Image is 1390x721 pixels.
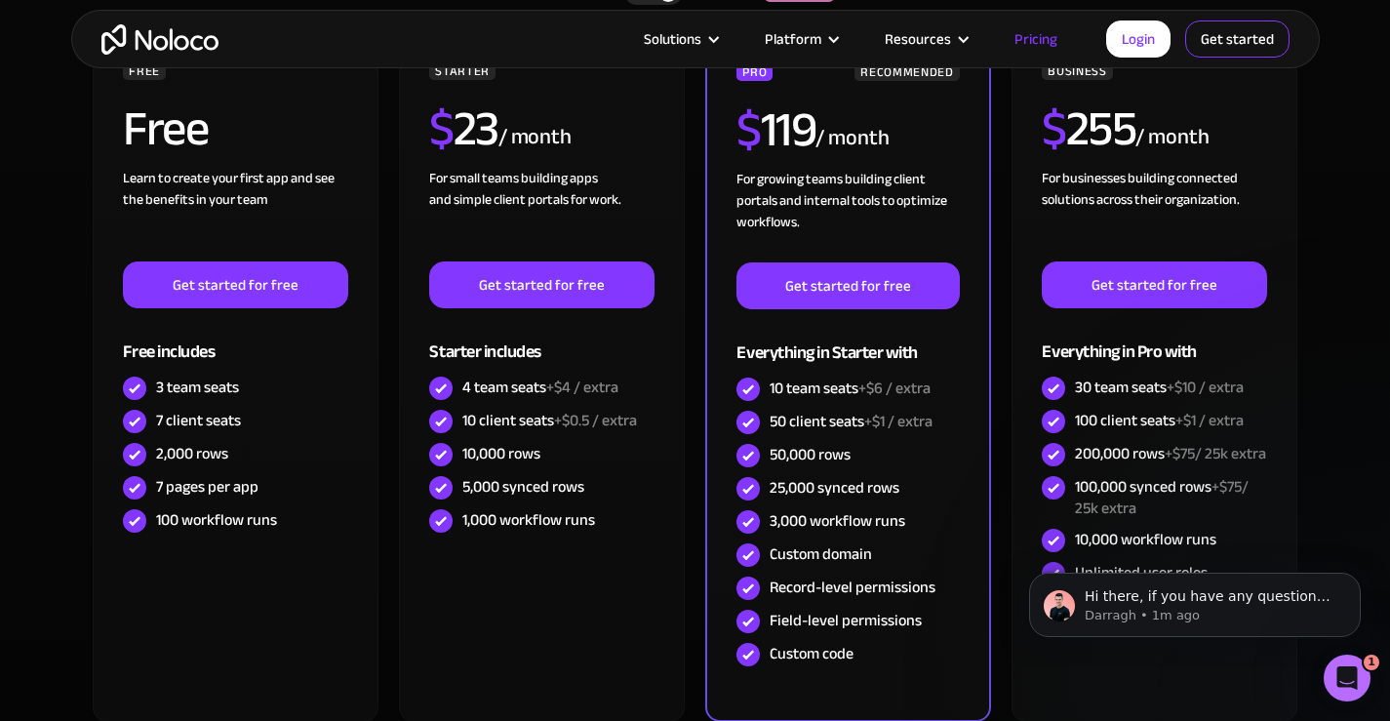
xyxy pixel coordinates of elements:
span: +$10 / extra [1167,373,1244,402]
div: 100 client seats [1075,410,1244,431]
div: / month [1135,122,1209,153]
span: $ [736,84,761,176]
div: 1,000 workflow runs [462,509,595,531]
div: 50,000 rows [770,444,851,465]
a: Get started for free [736,262,959,309]
div: Solutions [644,26,701,52]
div: Platform [765,26,821,52]
div: Custom domain [770,543,872,565]
a: Get started for free [429,261,654,308]
span: +$6 / extra [858,374,931,403]
div: 100 workflow runs [156,509,277,531]
div: 10,000 rows [462,443,540,464]
span: +$75/ 25k extra [1075,472,1249,523]
div: PRO [736,61,773,81]
div: Learn to create your first app and see the benefits in your team ‍ [123,168,347,261]
div: 50 client seats [770,411,933,432]
a: Get started for free [1042,261,1266,308]
div: Starter includes [429,308,654,372]
span: +$1 / extra [864,407,933,436]
div: Platform [740,26,860,52]
div: RECOMMENDED [854,61,959,81]
a: home [101,24,218,55]
div: Custom code [770,643,854,664]
div: Resources [885,26,951,52]
iframe: Intercom live chat [1324,655,1370,701]
span: +$1 / extra [1175,406,1244,435]
div: Free includes [123,308,347,372]
a: Login [1106,20,1171,58]
div: Field-level permissions [770,610,922,631]
span: $ [429,83,454,175]
div: 30 team seats [1075,377,1244,398]
div: 200,000 rows [1075,443,1266,464]
div: 4 team seats [462,377,618,398]
div: Record-level permissions [770,577,935,598]
h2: Free [123,104,208,153]
div: BUSINESS [1042,60,1112,80]
div: 10,000 workflow runs [1075,529,1216,550]
div: 10 client seats [462,410,637,431]
div: 5,000 synced rows [462,476,584,498]
span: +$4 / extra [546,373,618,402]
a: Pricing [990,26,1082,52]
span: +$75/ 25k extra [1165,439,1266,468]
span: 1 [1364,655,1379,670]
div: For small teams building apps and simple client portals for work. ‍ [429,168,654,261]
div: 7 client seats [156,410,241,431]
div: 25,000 synced rows [770,477,899,499]
div: Resources [860,26,990,52]
div: For growing teams building client portals and internal tools to optimize workflows. [736,169,959,262]
div: STARTER [429,60,495,80]
h2: 119 [736,105,815,154]
div: / month [498,122,572,153]
div: Everything in Pro with [1042,308,1266,372]
div: 2,000 rows [156,443,228,464]
div: FREE [123,60,166,80]
div: 3,000 workflow runs [770,510,905,532]
h2: 255 [1042,104,1135,153]
a: Get started for free [123,261,347,308]
div: 3 team seats [156,377,239,398]
div: Solutions [619,26,740,52]
div: For businesses building connected solutions across their organization. ‍ [1042,168,1266,261]
div: / month [815,123,889,154]
span: $ [1042,83,1066,175]
div: 7 pages per app [156,476,258,498]
span: +$0.5 / extra [554,406,637,435]
iframe: Intercom notifications message [1000,532,1390,668]
div: Everything in Starter with [736,309,959,373]
div: 10 team seats [770,378,931,399]
a: Get started [1185,20,1290,58]
h2: 23 [429,104,498,153]
div: 100,000 synced rows [1075,476,1266,519]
